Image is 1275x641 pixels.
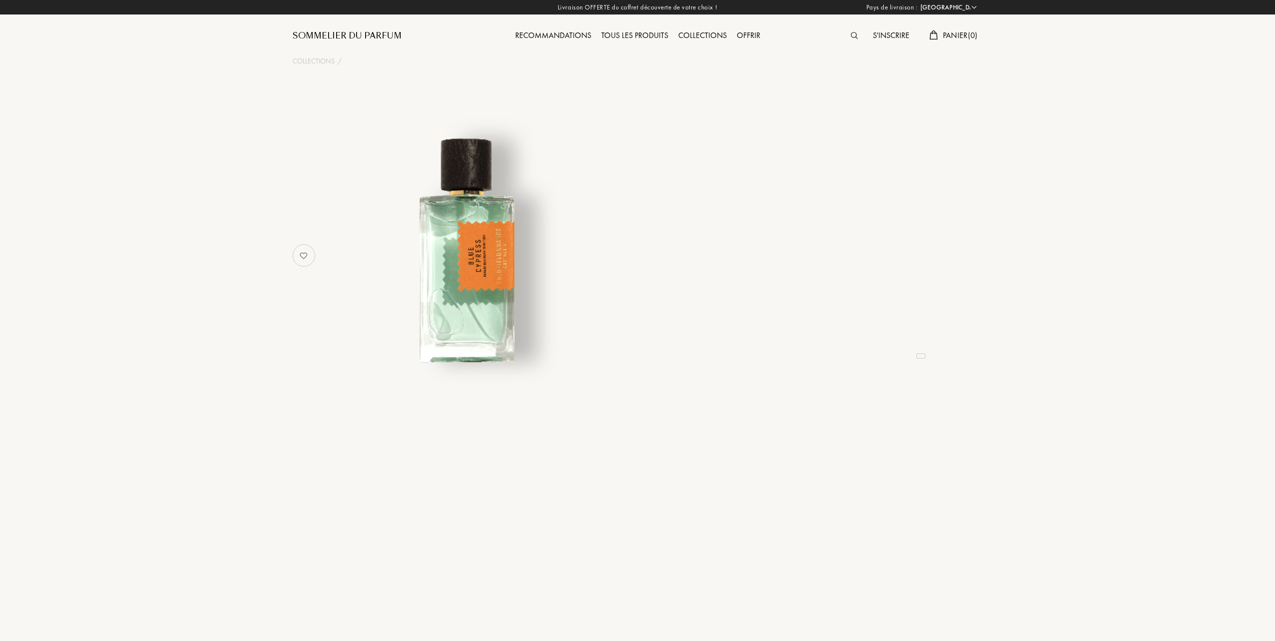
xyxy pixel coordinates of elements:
[341,127,589,374] img: undefined undefined
[866,2,918,12] span: Pays de livraison :
[943,30,978,40] span: Panier ( 0 )
[510,30,596,40] a: Recommandations
[929,30,937,39] img: cart.svg
[510,29,596,42] div: Recommandations
[294,245,314,265] img: no_like_p.png
[673,30,732,40] a: Collections
[596,30,673,40] a: Tous les produits
[732,29,765,42] div: Offrir
[851,32,858,39] img: search_icn.svg
[732,30,765,40] a: Offrir
[338,56,342,66] div: /
[293,30,402,42] a: Sommelier du Parfum
[596,29,673,42] div: Tous les produits
[293,56,335,66] a: Collections
[868,30,914,40] a: S'inscrire
[673,29,732,42] div: Collections
[868,29,914,42] div: S'inscrire
[970,3,978,11] img: arrow_w.png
